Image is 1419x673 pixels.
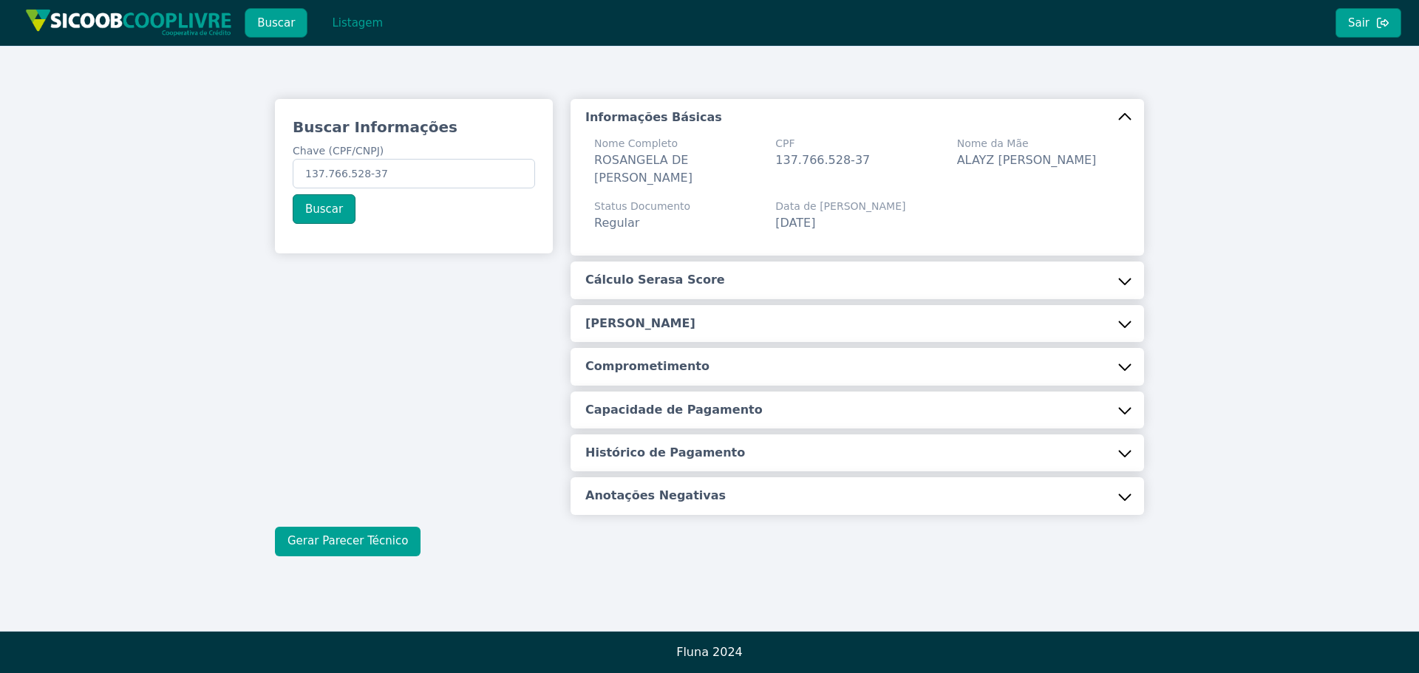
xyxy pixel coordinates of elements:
[585,315,695,332] h5: [PERSON_NAME]
[594,136,758,151] span: Nome Completo
[594,199,690,214] span: Status Documento
[775,136,870,151] span: CPF
[594,216,639,230] span: Regular
[571,348,1144,385] button: Comprometimento
[957,153,1097,167] span: ALAYZ [PERSON_NAME]
[585,272,725,288] h5: Cálculo Serasa Score
[1335,8,1401,38] button: Sair
[585,109,722,126] h5: Informações Básicas
[571,262,1144,298] button: Cálculo Serasa Score
[275,527,421,556] button: Gerar Parecer Técnico
[571,99,1144,136] button: Informações Básicas
[585,488,726,504] h5: Anotações Negativas
[25,9,232,36] img: img/sicoob_cooplivre.png
[293,117,535,137] h3: Buscar Informações
[319,8,395,38] button: Listagem
[293,194,355,224] button: Buscar
[775,153,870,167] span: 137.766.528-37
[585,402,763,418] h5: Capacidade de Pagamento
[571,477,1144,514] button: Anotações Negativas
[957,136,1097,151] span: Nome da Mãe
[571,305,1144,342] button: [PERSON_NAME]
[585,445,745,461] h5: Histórico de Pagamento
[585,358,709,375] h5: Comprometimento
[775,216,815,230] span: [DATE]
[571,434,1144,471] button: Histórico de Pagamento
[293,145,384,157] span: Chave (CPF/CNPJ)
[245,8,307,38] button: Buscar
[594,153,693,185] span: ROSANGELA DE [PERSON_NAME]
[676,645,743,659] span: Fluna 2024
[293,159,535,188] input: Chave (CPF/CNPJ)
[775,199,905,214] span: Data de [PERSON_NAME]
[571,392,1144,428] button: Capacidade de Pagamento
